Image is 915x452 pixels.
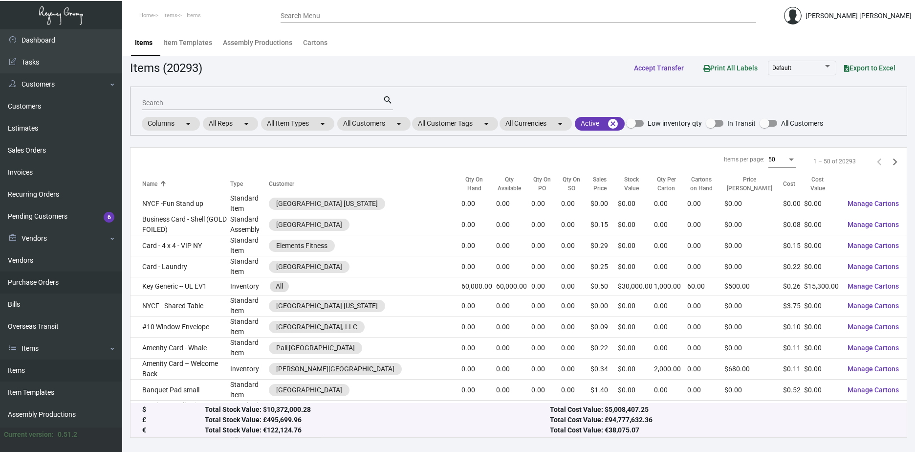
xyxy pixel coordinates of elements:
td: 0.00 [687,256,724,277]
td: 60,000.00 [461,277,496,295]
td: 0.00 [687,359,724,380]
span: Items [187,12,201,19]
td: 0.00 [496,401,532,422]
td: 0.00 [531,214,561,235]
td: NYCF - Shared Table [131,295,230,316]
td: Standard Item [230,193,269,214]
td: $0.00 [804,214,840,235]
img: admin@bootstrapmaster.com [784,7,802,24]
td: 0.00 [561,359,590,380]
mat-icon: arrow_drop_down [480,118,492,130]
span: Manage Cartons [848,221,899,228]
div: [GEOGRAPHIC_DATA] [276,262,342,272]
td: 0.00 [531,401,561,422]
mat-chip: All Currencies [500,117,572,131]
mat-chip: Columns [142,117,200,131]
td: $500.00 [724,277,784,295]
td: 0.00 [531,380,561,401]
td: 0.00 [687,401,724,422]
div: Elements Fitness [276,241,327,251]
div: £ [142,415,205,426]
td: 0.00 [654,235,687,256]
td: 0.00 [561,338,590,359]
div: Type [230,180,269,188]
button: Print All Labels [696,59,765,77]
td: 0.00 [461,193,496,214]
td: $0.22 [783,256,804,277]
mat-icon: arrow_drop_down [240,118,252,130]
div: € [142,426,205,436]
button: Manage Cartons [840,318,907,336]
td: 0.00 [561,401,590,422]
button: Manage Cartons [840,402,907,420]
span: Manage Cartons [848,302,899,310]
div: Item Templates [163,38,212,48]
td: 0.00 [654,193,687,214]
td: $1.40 [590,380,618,401]
td: 0.00 [561,380,590,401]
td: Standard Item [230,295,269,316]
td: $0.00 [618,295,654,316]
td: $0.00 [804,338,840,359]
div: Items [135,38,152,48]
td: 0.00 [687,193,724,214]
td: Standard Item [230,256,269,277]
td: $0.00 [804,316,840,338]
td: 0.00 [496,256,532,277]
mat-icon: arrow_drop_down [317,118,328,130]
td: $0.00 [724,193,784,214]
td: $0.00 [724,214,784,235]
td: NYCF -Fun Stand up [131,193,230,214]
div: Price [PERSON_NAME] [724,175,775,193]
td: 0.00 [654,214,687,235]
div: Current version: [4,429,54,440]
div: Sales Price [590,175,609,193]
div: Cost Value [804,175,840,193]
button: Accept Transfer [626,59,692,77]
div: Qty On PO [531,175,552,193]
td: 0.00 [687,338,724,359]
td: $15,300.00 [804,277,840,295]
div: [GEOGRAPHIC_DATA] [US_STATE] [276,199,378,209]
td: $0.00 [590,295,618,316]
div: Total Cost Value: €38,075.07 [550,426,895,436]
td: $0.26 [783,277,804,295]
div: Cost [783,180,804,188]
mat-chip: All Customer Tags [412,117,498,131]
td: 0.00 [654,380,687,401]
span: Low inventory qty [648,117,702,129]
td: 2,000.00 [654,359,687,380]
div: Cost [783,180,795,188]
div: Price [PERSON_NAME] [724,175,784,193]
td: 0.00 [496,316,532,338]
td: $0.00 [618,338,654,359]
button: Next page [887,154,903,169]
span: Manage Cartons [848,242,899,249]
div: Qty Per Carton [654,175,687,193]
td: 0.00 [496,380,532,401]
td: Standard Item [230,316,269,338]
td: 0.00 [461,401,496,422]
td: $0.34 [590,359,618,380]
td: Inventory [230,359,269,380]
div: 0.51.2 [58,429,77,440]
span: Manage Cartons [848,200,899,207]
td: Standard Assembly [230,214,269,235]
td: 0.00 [687,316,724,338]
td: $0.00 [724,295,784,316]
mat-icon: arrow_drop_down [182,118,194,130]
div: Qty On Hand [461,175,487,193]
td: $0.00 [618,316,654,338]
div: [PERSON_NAME][GEOGRAPHIC_DATA] [276,364,394,374]
td: Brochure - Fall/Winter Catering [131,401,230,422]
td: $0.29 [590,235,618,256]
td: $0.09 [590,316,618,338]
div: Qty On PO [531,175,561,193]
mat-chip: All Item Types [261,117,334,131]
span: Default [772,65,791,71]
td: #10 Window Envelope [131,316,230,338]
td: $0.00 [618,193,654,214]
td: 0.00 [561,193,590,214]
div: Items per page: [724,155,764,164]
mat-chip: All Reps [203,117,258,131]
